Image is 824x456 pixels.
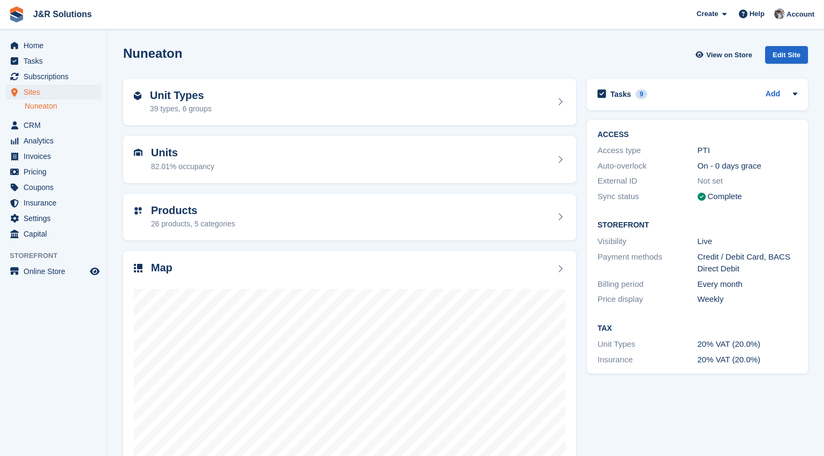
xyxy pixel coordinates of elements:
a: menu [5,54,101,69]
span: Storefront [10,250,107,261]
div: Sync status [598,191,698,203]
span: Home [24,38,88,53]
a: menu [5,211,101,226]
div: Insurance [598,354,698,366]
div: Payment methods [598,251,698,275]
h2: Nuneaton [123,46,183,60]
span: Coupons [24,180,88,195]
div: 20% VAT (20.0%) [698,354,798,366]
a: menu [5,118,101,133]
div: 82.01% occupancy [151,161,214,172]
div: Edit Site [765,46,808,64]
span: Pricing [24,164,88,179]
img: map-icn-33ee37083ee616e46c38cad1a60f524a97daa1e2b2c8c0bc3eb3415660979fc1.svg [134,264,142,272]
h2: Units [151,147,214,159]
div: External ID [598,175,698,187]
a: menu [5,226,101,241]
div: Live [698,235,798,248]
div: Complete [708,191,742,203]
div: 9 [636,89,648,99]
span: Sites [24,85,88,100]
a: J&R Solutions [29,5,96,23]
span: CRM [24,118,88,133]
h2: Unit Types [150,89,211,102]
img: Steve Revell [774,9,785,19]
div: Weekly [698,293,798,306]
a: Unit Types 39 types, 6 groups [123,79,576,126]
div: 20% VAT (20.0%) [698,338,798,351]
span: Create [697,9,718,19]
a: menu [5,164,101,179]
span: Subscriptions [24,69,88,84]
a: menu [5,180,101,195]
span: View on Store [706,50,752,60]
div: PTI [698,145,798,157]
img: stora-icon-8386f47178a22dfd0bd8f6a31ec36ba5ce8667c1dd55bd0f319d3a0aa187defe.svg [9,6,25,22]
a: menu [5,38,101,53]
a: menu [5,85,101,100]
h2: ACCESS [598,131,797,139]
h2: Tasks [610,89,631,99]
h2: Tax [598,324,797,333]
h2: Storefront [598,221,797,230]
a: menu [5,133,101,148]
a: menu [5,69,101,84]
span: Analytics [24,133,88,148]
img: unit-type-icn-2b2737a686de81e16bb02015468b77c625bbabd49415b5ef34ead5e3b44a266d.svg [134,92,141,100]
div: On - 0 days grace [698,160,798,172]
span: Tasks [24,54,88,69]
h2: Map [151,262,172,274]
img: unit-icn-7be61d7bf1b0ce9d3e12c5938cc71ed9869f7b940bace4675aadf7bd6d80202e.svg [134,149,142,156]
a: Nuneaton [25,101,101,111]
a: menu [5,195,101,210]
span: Invoices [24,149,88,164]
div: Credit / Debit Card, BACS Direct Debit [698,251,798,275]
div: Unit Types [598,338,698,351]
a: View on Store [694,46,757,64]
div: Access type [598,145,698,157]
div: Price display [598,293,698,306]
span: Help [750,9,765,19]
div: 39 types, 6 groups [150,103,211,115]
div: Billing period [598,278,698,291]
div: Visibility [598,235,698,248]
span: Account [787,9,814,20]
div: Auto-overlock [598,160,698,172]
a: Units 82.01% occupancy [123,136,576,183]
div: 26 products, 5 categories [151,218,235,230]
h2: Products [151,204,235,217]
div: Every month [698,278,798,291]
a: menu [5,149,101,164]
span: Settings [24,211,88,226]
div: Not set [698,175,798,187]
a: Products 26 products, 5 categories [123,194,576,241]
a: Preview store [88,265,101,278]
img: custom-product-icn-752c56ca05d30b4aa98f6f15887a0e09747e85b44ffffa43cff429088544963d.svg [134,207,142,215]
a: Edit Site [765,46,808,68]
a: menu [5,264,101,279]
span: Insurance [24,195,88,210]
span: Online Store [24,264,88,279]
a: Add [766,88,780,101]
span: Capital [24,226,88,241]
